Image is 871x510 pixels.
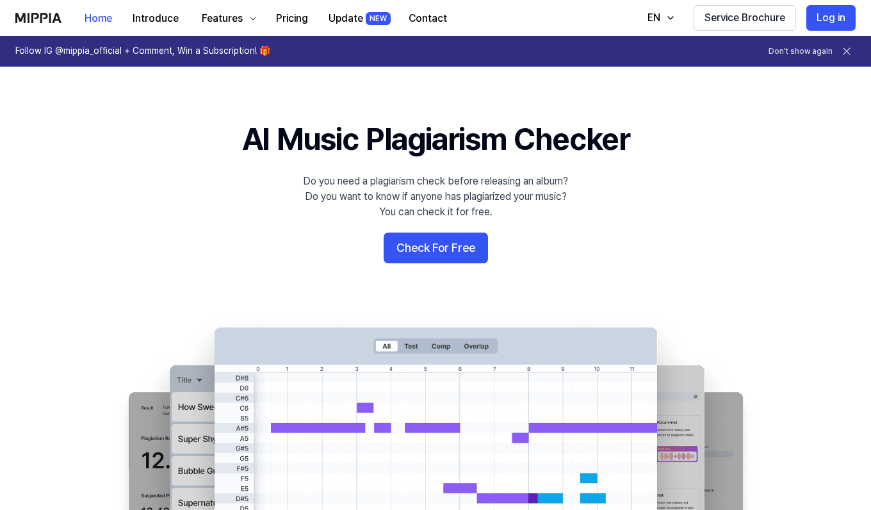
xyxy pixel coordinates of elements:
button: Pricing [266,6,318,31]
img: logo [15,13,61,23]
div: Do you need a plagiarism check before releasing an album? Do you want to know if anyone has plagi... [303,174,568,220]
button: Check For Free [384,233,488,263]
button: Contact [398,6,457,31]
h1: AI Music Plagiarism Checker [242,118,630,161]
h1: Follow IG @mippia_official + Comment, Win a Subscription! 🎁 [15,45,270,58]
button: Features [189,6,266,31]
div: EN [645,10,663,26]
button: Home [74,6,122,31]
button: UpdateNEW [318,6,398,31]
button: Service Brochure [694,5,796,31]
a: UpdateNEW [318,1,398,36]
button: EN [635,5,683,31]
a: Home [74,1,122,36]
button: Log in [806,5,856,31]
button: Introduce [122,6,189,31]
div: NEW [366,12,391,25]
div: Features [199,11,245,26]
button: Don't show again [769,46,833,57]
